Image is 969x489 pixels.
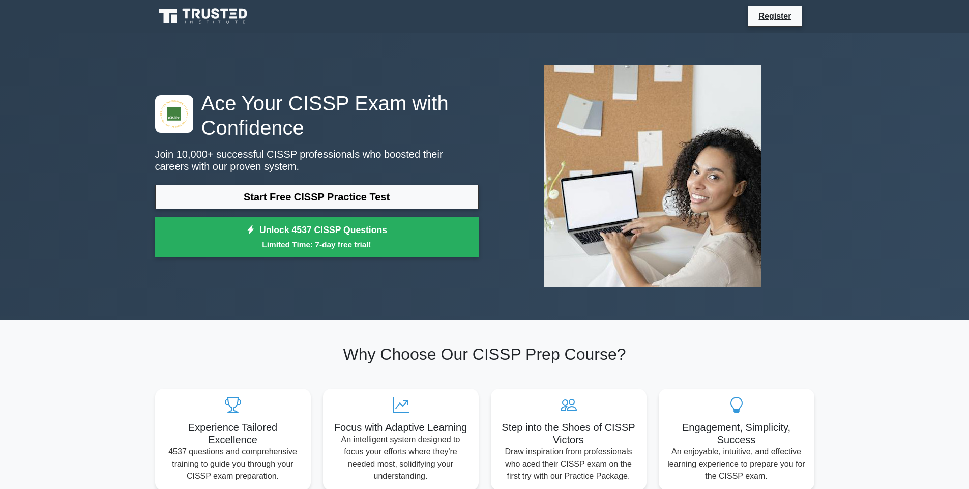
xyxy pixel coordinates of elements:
[168,239,466,250] small: Limited Time: 7-day free trial!
[163,421,303,446] h5: Experience Tailored Excellence
[163,446,303,482] p: 4537 questions and comprehensive training to guide you through your CISSP exam preparation.
[499,446,638,482] p: Draw inspiration from professionals who aced their CISSP exam on the first try with our Practice ...
[155,148,479,172] p: Join 10,000+ successful CISSP professionals who boosted their careers with our proven system.
[667,446,806,482] p: An enjoyable, intuitive, and effective learning experience to prepare you for the CISSP exam.
[667,421,806,446] h5: Engagement, Simplicity, Success
[331,434,471,482] p: An intelligent system designed to focus your efforts where they're needed most, solidifying your ...
[155,344,814,364] h2: Why Choose Our CISSP Prep Course?
[155,185,479,209] a: Start Free CISSP Practice Test
[499,421,638,446] h5: Step into the Shoes of CISSP Victors
[752,10,797,22] a: Register
[155,91,479,140] h1: Ace Your CISSP Exam with Confidence
[331,421,471,434] h5: Focus with Adaptive Learning
[155,217,479,257] a: Unlock 4537 CISSP QuestionsLimited Time: 7-day free trial!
